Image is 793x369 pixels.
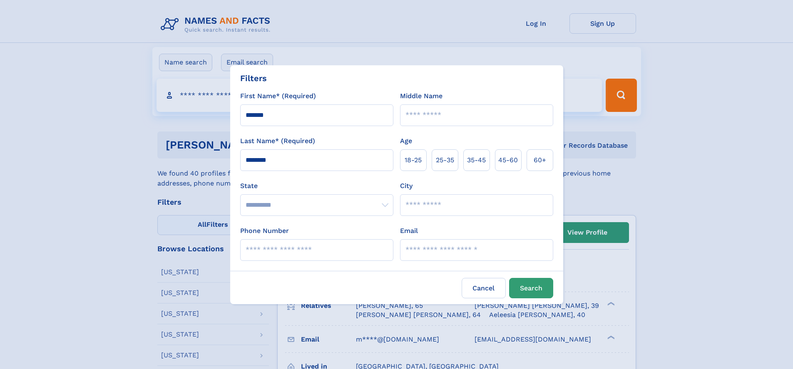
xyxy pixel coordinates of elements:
span: 45‑60 [498,155,518,165]
span: 25‑35 [436,155,454,165]
span: 35‑45 [467,155,486,165]
label: Email [400,226,418,236]
span: 60+ [534,155,546,165]
label: Cancel [462,278,506,298]
label: Phone Number [240,226,289,236]
label: Middle Name [400,91,442,101]
label: City [400,181,413,191]
button: Search [509,278,553,298]
label: State [240,181,393,191]
div: Filters [240,72,267,84]
label: First Name* (Required) [240,91,316,101]
span: 18‑25 [405,155,422,165]
label: Age [400,136,412,146]
label: Last Name* (Required) [240,136,315,146]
